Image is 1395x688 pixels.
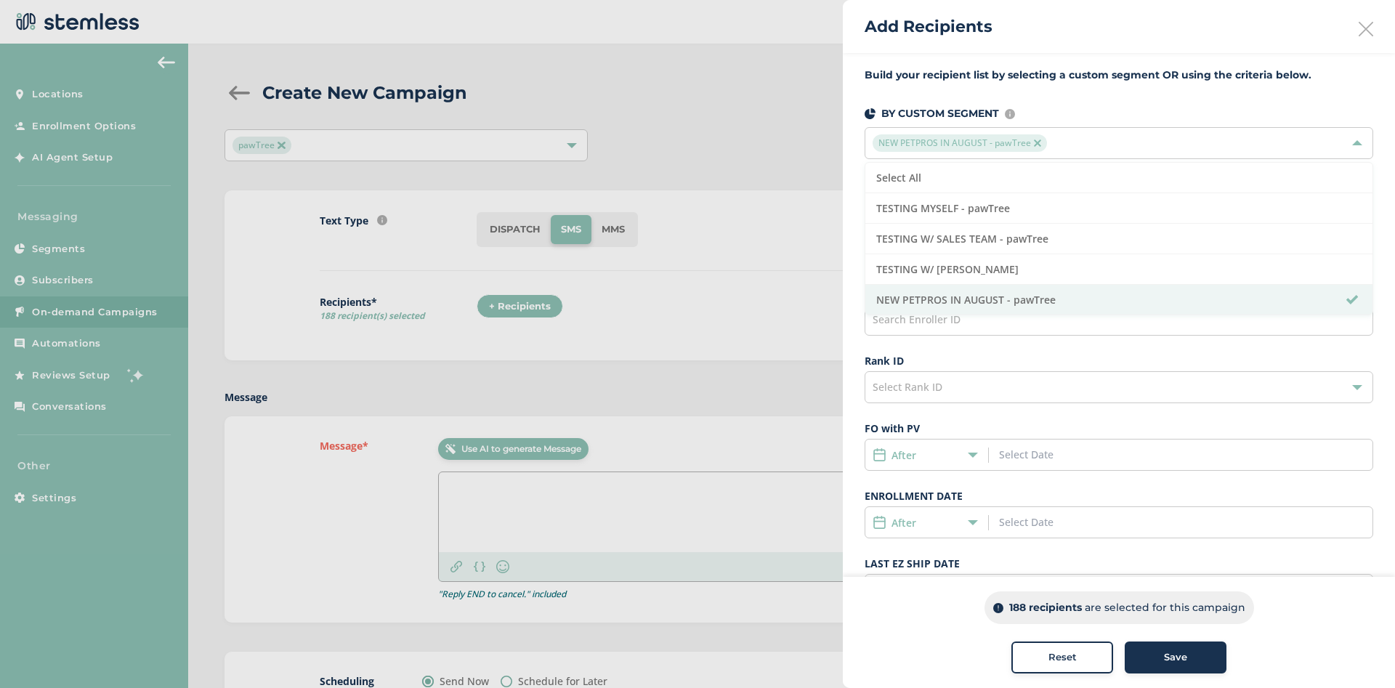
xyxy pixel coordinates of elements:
[1164,650,1187,665] span: Save
[865,163,1372,193] li: Select All
[865,556,1373,571] label: LAST EZ SHIP DATE
[1048,650,1077,665] span: Reset
[873,134,1047,152] span: NEW PETPROS IN AUGUST - pawTree
[1322,618,1395,688] iframe: Chat Widget
[865,353,1373,368] label: Rank ID
[865,68,1373,83] label: Build your recipient list by selecting a custom segment OR using the criteria below.
[873,312,961,326] span: Search Enroller ID
[1085,600,1245,615] p: are selected for this campaign
[865,254,1372,285] li: TESTING W/ [PERSON_NAME]
[1005,109,1015,119] img: icon-info-236977d2.svg
[1125,642,1226,673] button: Save
[999,447,1131,462] input: Select Date
[865,108,876,119] img: icon-segments-dark-074adb27.svg
[865,224,1372,254] li: TESTING W/ SALES TEAM - pawTree
[993,603,1003,613] img: icon-info-dark-48f6c5f3.svg
[865,15,992,39] h2: Add Recipients
[865,193,1372,224] li: TESTING MYSELF - pawTree
[1034,139,1041,147] img: icon-close-accent-8a337256.svg
[865,421,1373,436] label: FO with PV
[873,380,942,394] span: Select Rank ID
[881,106,999,121] p: BY CUSTOM SEGMENT
[865,488,1373,503] label: ENROLLMENT DATE
[891,515,916,530] label: After
[891,448,916,463] label: After
[865,285,1372,315] li: NEW PETPROS IN AUGUST - pawTree
[1009,600,1082,615] p: 188 recipients
[1011,642,1113,673] button: Reset
[999,514,1131,530] input: Select Date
